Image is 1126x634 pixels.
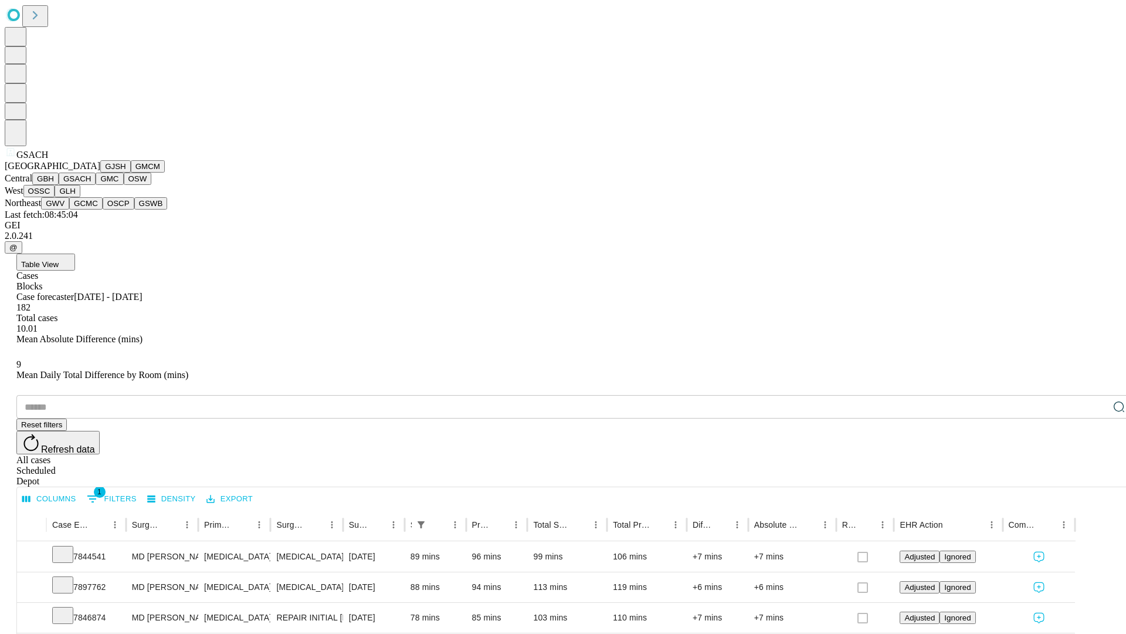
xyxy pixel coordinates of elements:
[613,603,681,633] div: 110 mins
[842,520,857,530] div: Resolved in EHR
[132,542,192,572] div: MD [PERSON_NAME]
[307,517,324,533] button: Sort
[651,517,667,533] button: Sort
[754,542,830,572] div: +7 mins
[132,603,192,633] div: MD [PERSON_NAME]
[801,517,817,533] button: Sort
[693,520,711,530] div: Difference
[472,542,522,572] div: 96 mins
[411,542,460,572] div: 89 mins
[413,517,429,533] button: Show filters
[904,552,935,561] span: Adjusted
[613,572,681,602] div: 119 mins
[16,419,67,431] button: Reset filters
[251,517,267,533] button: Menu
[5,220,1121,231] div: GEI
[179,517,195,533] button: Menu
[613,520,650,530] div: Total Predicted Duration
[19,490,79,508] button: Select columns
[16,150,48,160] span: GSACH
[16,370,188,380] span: Mean Daily Total Difference by Room (mins)
[613,542,681,572] div: 106 mins
[16,359,21,369] span: 9
[276,542,337,572] div: [MEDICAL_DATA]
[59,173,96,185] button: GSACH
[369,517,385,533] button: Sort
[944,552,971,561] span: Ignored
[5,231,1121,241] div: 2.0.241
[55,185,80,197] button: GLH
[5,241,22,254] button: @
[16,254,75,271] button: Table View
[693,572,742,602] div: +6 mins
[817,517,833,533] button: Menu
[103,197,134,210] button: OSCP
[447,517,463,533] button: Menu
[472,520,491,530] div: Predicted In Room Duration
[5,173,32,183] span: Central
[491,517,508,533] button: Sort
[16,313,57,323] span: Total cases
[472,572,522,602] div: 94 mins
[754,520,799,530] div: Absolute Difference
[204,490,256,508] button: Export
[349,542,399,572] div: [DATE]
[874,517,891,533] button: Menu
[588,517,604,533] button: Menu
[5,198,41,208] span: Northeast
[324,517,340,533] button: Menu
[52,572,120,602] div: 7897762
[276,520,306,530] div: Surgery Name
[900,581,940,593] button: Adjusted
[900,551,940,563] button: Adjusted
[204,542,264,572] div: [MEDICAL_DATA]
[904,583,935,592] span: Adjusted
[16,323,38,333] span: 10.01
[23,578,40,598] button: Expand
[1009,520,1038,530] div: Comments
[858,517,874,533] button: Sort
[52,603,120,633] div: 7846874
[944,613,971,622] span: Ignored
[41,444,95,454] span: Refresh data
[41,197,69,210] button: GWV
[900,520,942,530] div: EHR Action
[276,572,337,602] div: [MEDICAL_DATA]
[5,161,100,171] span: [GEOGRAPHIC_DATA]
[411,572,460,602] div: 88 mins
[983,517,1000,533] button: Menu
[754,603,830,633] div: +7 mins
[90,517,107,533] button: Sort
[940,581,975,593] button: Ignored
[5,210,78,220] span: Last fetch: 08:45:04
[96,173,123,185] button: GMC
[32,173,59,185] button: GBH
[1039,517,1056,533] button: Sort
[754,572,830,602] div: +6 mins
[349,572,399,602] div: [DATE]
[713,517,729,533] button: Sort
[235,517,251,533] button: Sort
[944,583,971,592] span: Ignored
[124,173,152,185] button: OSW
[69,197,103,210] button: GCMC
[5,186,23,195] span: West
[667,517,684,533] button: Menu
[52,542,120,572] div: 7844541
[940,551,975,563] button: Ignored
[508,517,524,533] button: Menu
[900,612,940,624] button: Adjusted
[472,603,522,633] div: 85 mins
[413,517,429,533] div: 1 active filter
[276,603,337,633] div: REPAIR INITIAL [MEDICAL_DATA] REDUCIBLE AGE [DEMOGRAPHIC_DATA] OR MORE
[21,260,59,269] span: Table View
[411,603,460,633] div: 78 mins
[940,612,975,624] button: Ignored
[16,431,100,454] button: Refresh data
[23,608,40,629] button: Expand
[204,520,233,530] div: Primary Service
[162,517,179,533] button: Sort
[21,420,62,429] span: Reset filters
[52,520,89,530] div: Case Epic Id
[100,160,131,173] button: GJSH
